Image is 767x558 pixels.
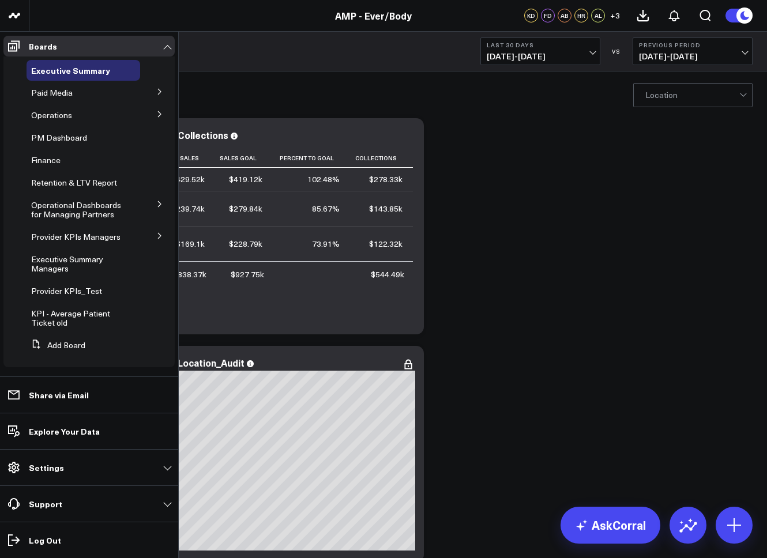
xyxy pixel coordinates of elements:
div: $143.85k [369,203,403,214]
p: Support [29,499,62,508]
div: 85.67% [312,203,340,214]
div: $228.79k [229,238,262,250]
button: Previous Period[DATE]-[DATE] [633,37,753,65]
span: Provider KPIs_Test [31,285,102,296]
a: AMP - Ever/Body [335,9,412,22]
span: + 3 [610,12,620,20]
div: $169.1k [176,238,205,250]
a: Finance [31,156,61,165]
a: Paid Media [31,88,73,97]
p: Log Out [29,536,61,545]
button: Last 30 Days[DATE]-[DATE] [480,37,600,65]
div: VS [606,48,627,55]
div: 102.48% [307,174,340,185]
div: KD [524,9,538,22]
span: Paid Media [31,87,73,98]
a: Executive Summary Managers [31,255,126,273]
button: Add Board [27,335,85,356]
a: PM Dashboard [31,133,87,142]
span: [DATE] - [DATE] [639,52,746,61]
div: $279.84k [229,203,262,214]
div: $544.49k [371,269,404,280]
span: Finance [31,154,61,165]
div: AB [558,9,572,22]
span: Operations [31,110,72,120]
th: Sales Goal [215,149,273,168]
div: $239.74k [171,203,205,214]
b: Previous Period [639,42,746,48]
span: KPI - Average Patient Ticket old [31,308,110,328]
a: Executive Summary [31,66,110,75]
b: Last 30 Days [487,42,594,48]
div: $927.75k [231,269,264,280]
span: Executive Summary [31,65,110,76]
th: Collections [350,149,413,168]
span: [DATE] - [DATE] [487,52,594,61]
span: Provider KPIs Managers [31,231,121,242]
p: Share via Email [29,390,89,399]
th: Sales [167,149,215,168]
p: Explore Your Data [29,427,100,436]
div: $419.12k [229,174,262,185]
div: $122.32k [369,238,403,250]
a: Provider KPIs_Test [31,286,102,296]
a: Log Out [3,530,175,551]
a: Provider KPIs Managers [31,232,121,242]
div: AL [591,9,605,22]
div: FD [541,9,555,22]
a: AskCorral [561,507,660,544]
div: $429.52k [171,174,205,185]
a: Retention & LTV Report [31,178,117,187]
div: $838.37k [173,269,206,280]
span: PM Dashboard [31,132,87,143]
button: +3 [608,9,622,22]
div: HR [574,9,588,22]
span: Retention & LTV Report [31,177,117,188]
span: Operational Dashboards for Managing Partners [31,199,121,220]
a: Operations [31,111,72,120]
div: 73.91% [312,238,340,250]
span: Executive Summary Managers [31,254,103,274]
p: Boards [29,42,57,51]
a: KPI - Average Patient Ticket old [31,309,126,327]
th: Percent To Goal [273,149,349,168]
p: Settings [29,463,64,472]
div: $278.33k [369,174,403,185]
